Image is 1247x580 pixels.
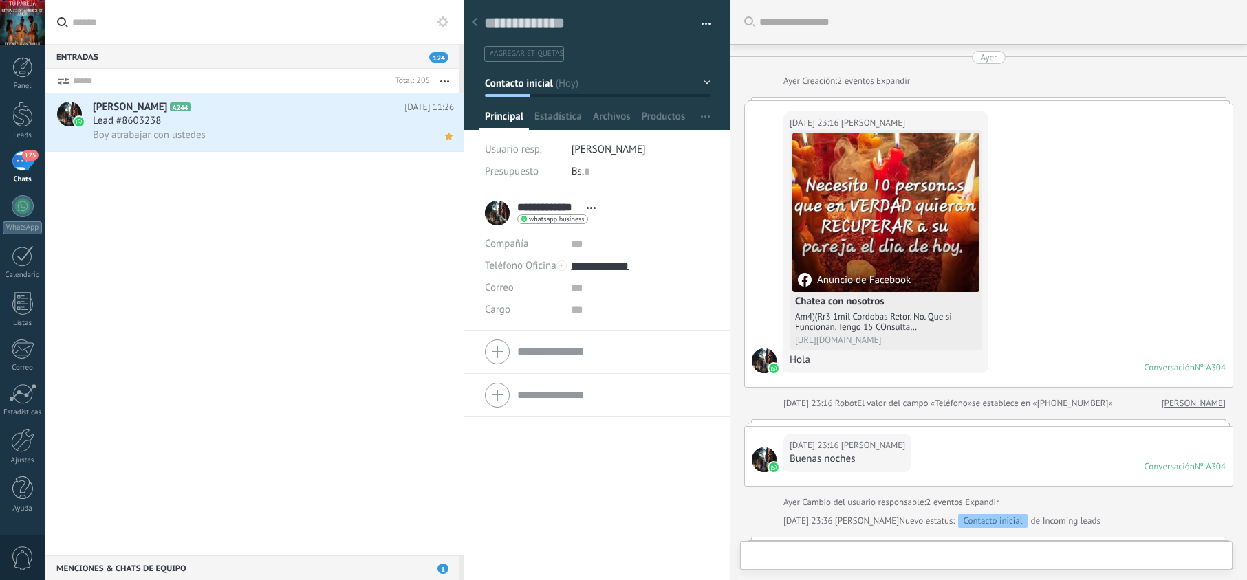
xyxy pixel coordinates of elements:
[857,397,972,410] span: El valor del campo «Teléfono»
[1195,361,1226,373] div: № A304
[965,495,999,509] a: Expandir
[534,110,582,130] span: Estadísticas
[93,114,161,128] span: Lead #8603238
[783,514,835,528] div: [DATE] 23:36
[529,216,584,223] span: whatsapp business
[74,117,84,126] img: icon
[485,143,542,156] span: Usuario resp.
[490,49,563,58] span: #agregar etiquetas
[783,74,910,88] div: Creación:
[642,110,686,130] span: Productos
[972,397,1113,410] span: se establece en «[PHONE_NUMBER]»
[783,495,999,509] div: Cambio del usuario responsable:
[876,74,910,88] a: Expandir
[795,335,977,345] div: [URL][DOMAIN_NAME]
[3,221,42,234] div: WhatsApp
[790,438,841,452] div: [DATE] 23:16
[795,311,977,332] div: Am4)(Rr3 1mil Cordobas Retor. No. Que si Funcionan. Tengo 15 COnsulta [PERSON_NAME]. Recuerda UNA...
[752,348,777,373] span: maycol jarkin
[572,143,646,156] span: [PERSON_NAME]
[792,133,979,348] a: Anuncio de FacebookChatea con nosotrosAm4)(Rr3 1mil Cordobas Retor. No. Que si Funcionan. Tengo 1...
[429,52,448,63] span: 124
[485,259,556,272] span: Teléfono Oficina
[841,116,905,130] span: maycol jarkin
[3,82,43,91] div: Panel
[45,555,459,580] div: Menciones & Chats de equipo
[980,51,997,64] div: Ayer
[3,408,43,417] div: Estadísticas
[899,514,1100,528] div: de Incoming leads
[572,161,711,183] div: Bs.
[485,165,539,178] span: Presupuesto
[3,271,43,280] div: Calendario
[3,175,43,184] div: Chats
[835,515,899,526] span: jesus hernandez
[3,364,43,372] div: Correo
[899,514,955,528] span: Nuevo estatus:
[3,456,43,465] div: Ajustes
[798,273,911,287] div: Anuncio de Facebook
[485,277,514,299] button: Correo
[958,514,1027,528] div: Contacto inicial
[170,102,190,111] span: A244
[485,281,514,294] span: Correo
[485,299,561,321] div: Cargo
[93,100,167,114] span: [PERSON_NAME]
[3,131,43,140] div: Leads
[485,233,561,255] div: Compañía
[1162,397,1226,410] a: [PERSON_NAME]
[437,564,448,574] span: 1
[783,495,802,509] div: Ayer
[769,462,779,472] img: waba.svg
[485,139,561,161] div: Usuario resp.
[3,504,43,513] div: Ayuda
[1195,460,1226,472] div: № A304
[3,319,43,328] div: Listas
[783,397,835,410] div: [DATE] 23:16
[1144,460,1195,472] div: Conversación
[45,93,464,151] a: avataricon[PERSON_NAME]A244[DATE] 11:26Lead #8603238Boy atrabajar con ustedes
[841,438,905,452] span: maycol jarkin
[790,452,905,466] div: Buenas noches
[790,116,841,130] div: [DATE] 23:16
[93,129,206,142] span: Boy atrabajar con ustedes
[926,495,962,509] span: 2 eventos
[1144,361,1195,373] div: Conversación
[45,44,459,69] div: Entradas
[485,255,556,277] button: Teléfono Oficina
[404,100,454,114] span: [DATE] 11:26
[485,304,510,315] span: Cargo
[769,364,779,373] img: waba.svg
[752,447,777,472] span: maycol jarkin
[485,110,523,130] span: Principal
[22,150,38,161] span: 125
[783,74,802,88] div: Ayer
[835,397,857,409] span: Robot
[389,74,430,88] div: Total: 205
[593,110,630,130] span: Archivos
[795,295,977,309] h4: Chatea con nosotros
[790,353,982,367] div: Hola
[837,74,874,88] span: 2 eventos
[485,161,561,183] div: Presupuesto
